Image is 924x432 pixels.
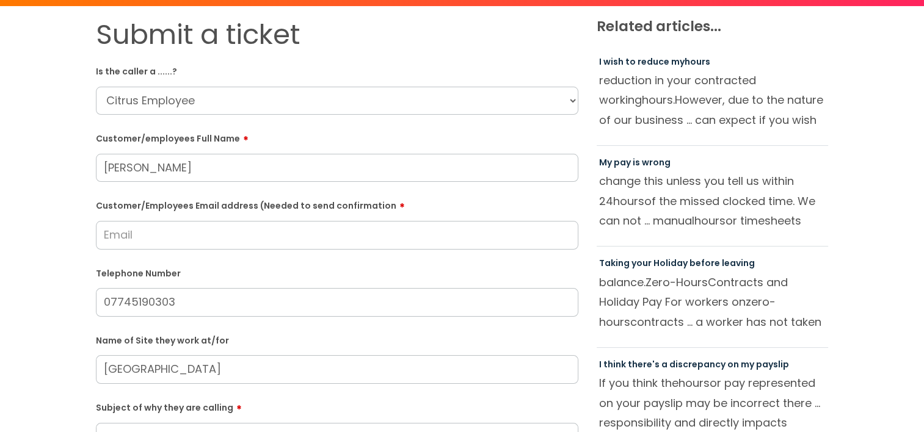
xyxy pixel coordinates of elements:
p: reduction in your contracted working However, due to the nature of our business ... can expect if... [599,71,826,129]
a: Taking your Holiday before leaving [599,257,755,269]
label: Subject of why they are calling [96,398,578,413]
label: Customer/Employees Email address (Needed to send confirmation [96,196,578,211]
p: balance. Contracts and Holiday Pay For workers on contracts ... a worker has not taken any shifts... [599,273,826,331]
a: My pay is wrong [599,156,671,168]
label: Is the caller a ......? [96,64,578,77]
a: I think there's a discrepancy on my payslip [599,358,789,370]
span: hours [678,375,710,391]
p: change this unless you tell us within 24 of the missed clocked time. We can not ... manual or tim... [599,171,826,230]
p: If you think the or pay represented on your payslip may be incorrect there ... responsibility and... [599,373,826,432]
a: I wish to reduce myhours [599,56,710,68]
span: hours. [642,92,675,107]
label: Name of Site they work at/for [96,333,578,346]
input: Email [96,221,578,249]
label: Customer/employees Full Name [96,129,578,144]
h1: Submit a ticket [96,18,578,51]
h4: Related articles... [597,18,829,35]
span: hours [685,56,710,68]
span: hours [694,213,726,228]
span: zero-hours [599,294,776,329]
span: Zero-Hours [646,275,708,290]
label: Telephone Number [96,266,578,279]
span: hours [613,193,644,209]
